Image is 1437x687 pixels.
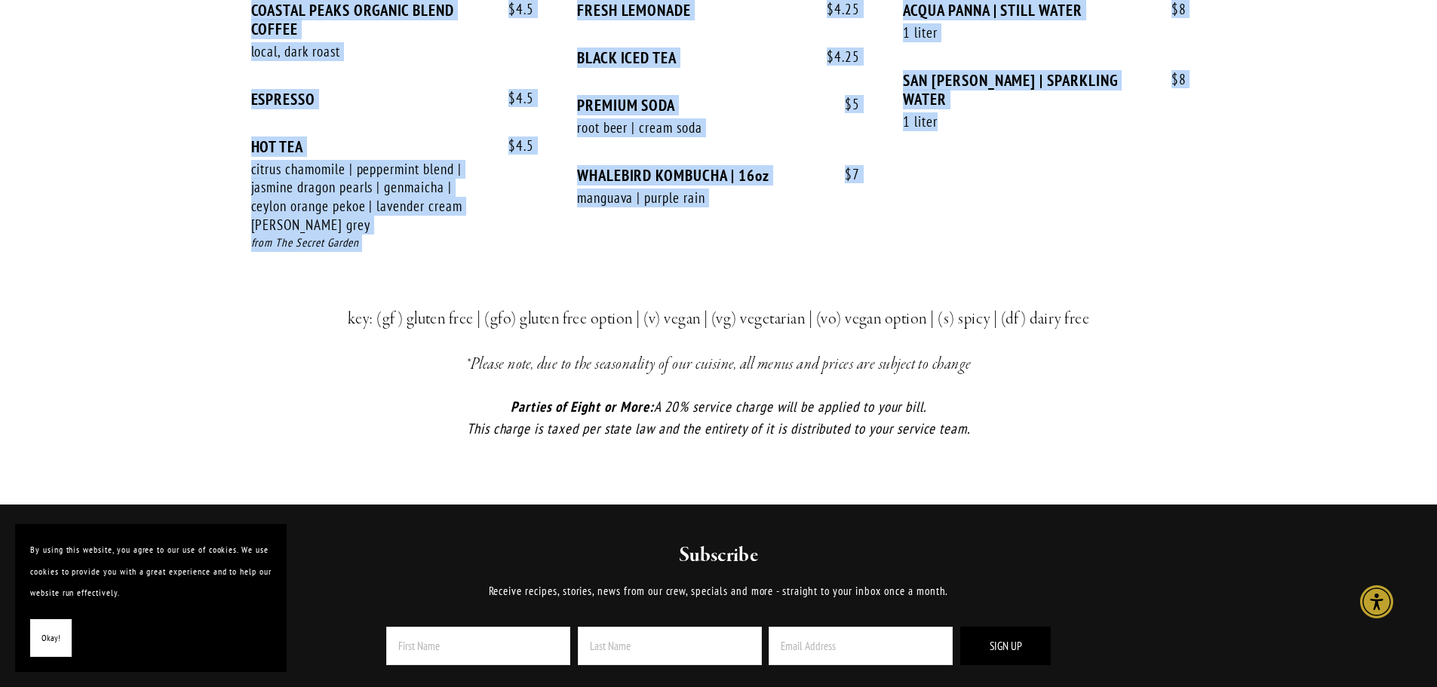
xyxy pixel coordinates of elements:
div: 1 liter [903,23,1143,42]
p: Receive recipes, stories, news from our crew, specials and more - straight to your inbox once a m... [345,582,1092,600]
div: COASTAL PEAKS ORGANIC BLEND COFFEE [251,1,534,38]
span: $ [827,48,834,66]
div: ESPRESSO [251,90,534,109]
span: 4.25 [812,48,860,66]
p: By using this website, you agree to our use of cookies. We use cookies to provide you with a grea... [30,539,272,604]
div: SAN [PERSON_NAME] | SPARKLING WATER [903,71,1186,109]
span: $ [508,89,516,107]
input: First Name [386,627,570,665]
span: 8 [1156,1,1187,18]
h3: key: (gf) gluten free | (gfo) gluten free option | (v) vegan | (vg) vegetarian | (vo) vegan optio... [279,305,1159,333]
div: local, dark roast [251,42,491,61]
span: 8 [1156,71,1187,88]
div: PREMIUM SODA [577,96,860,115]
span: 4.25 [812,1,860,18]
span: 5 [830,96,860,113]
section: Cookie banner [15,524,287,672]
div: HOT TEA [251,137,534,156]
h2: Subscribe [345,542,1092,569]
div: root beer | cream soda [577,118,817,137]
span: $ [845,95,852,113]
em: A 20% service charge will be applied to your bill. This charge is taxed per state law and the ent... [467,397,970,437]
button: Okay! [30,619,72,658]
div: WHALEBIRD KOMBUCHA | 16oz [577,166,860,185]
span: Sign Up [990,639,1022,653]
button: Sign Up [960,627,1051,665]
div: ACQUA PANNA | STILL WATER [903,1,1186,20]
div: citrus chamomile | peppermint blend | jasmine dragon pearls | genmaicha | ceylon orange pekoe | l... [251,160,491,235]
div: manguava | purple rain [577,189,817,207]
em: *Please note, due to the seasonality of our cuisine, all menus and prices are subject to change [465,354,972,375]
div: Accessibility Menu [1360,585,1393,618]
input: Email Address [769,627,953,665]
div: 1 liter [903,112,1143,131]
span: 7 [830,166,860,183]
span: 4.5 [493,90,534,107]
span: 4.5 [493,1,534,18]
input: Last Name [578,627,762,665]
div: BLACK ICED TEA [577,48,860,67]
span: 4.5 [493,137,534,155]
span: $ [508,136,516,155]
em: Parties of Eight or More: [511,397,654,416]
span: $ [845,165,852,183]
span: $ [1171,70,1179,88]
span: Okay! [41,627,60,649]
div: FRESH LEMONADE [577,1,860,20]
div: from The Secret Garden [251,235,534,252]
